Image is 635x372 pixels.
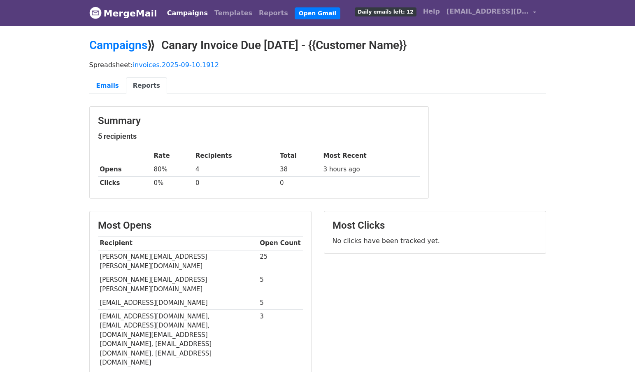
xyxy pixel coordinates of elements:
td: 3 hours ago [321,163,420,176]
span: Daily emails left: 12 [355,7,416,16]
td: 0 [278,176,321,190]
p: Spreadsheet: [89,61,546,69]
td: 5 [258,296,303,309]
td: [PERSON_NAME][EMAIL_ADDRESS][PERSON_NAME][DOMAIN_NAME] [98,250,258,273]
td: 38 [278,163,321,176]
th: Opens [98,163,152,176]
td: [EMAIL_ADDRESS][DOMAIN_NAME], [EMAIL_ADDRESS][DOMAIN_NAME], [DOMAIN_NAME][EMAIL_ADDRESS][DOMAIN_N... [98,309,258,369]
h3: Most Clicks [333,220,537,232]
a: invoices.2025-09-10.1912 [133,61,219,69]
a: Reports [126,77,167,94]
a: MergeMail [89,5,157,22]
td: 0% [152,176,194,190]
th: Recipient [98,236,258,250]
th: Most Recent [321,149,420,163]
a: Open Gmail [295,7,340,19]
td: 4 [193,163,278,176]
h2: ⟫ Canary Invoice Due [DATE] - {{Customer Name}} [89,38,546,52]
td: 0 [193,176,278,190]
h3: Summary [98,115,420,127]
a: Reports [256,5,291,21]
td: [EMAIL_ADDRESS][DOMAIN_NAME] [98,296,258,309]
th: Rate [152,149,194,163]
span: [EMAIL_ADDRESS][DOMAIN_NAME] [447,7,529,16]
th: Total [278,149,321,163]
h3: Most Opens [98,220,303,232]
th: Recipients [193,149,278,163]
td: 3 [258,309,303,369]
a: [EMAIL_ADDRESS][DOMAIN_NAME] [443,3,540,23]
a: Emails [89,77,126,94]
a: Campaigns [164,5,211,21]
img: MergeMail logo [89,7,102,19]
td: 5 [258,273,303,296]
th: Open Count [258,236,303,250]
a: Campaigns [89,38,147,52]
td: 80% [152,163,194,176]
p: No clicks have been tracked yet. [333,236,537,245]
a: Help [420,3,443,20]
td: 25 [258,250,303,273]
a: Templates [211,5,256,21]
a: Daily emails left: 12 [351,3,419,20]
th: Clicks [98,176,152,190]
h5: 5 recipients [98,132,420,141]
td: [PERSON_NAME][EMAIL_ADDRESS][PERSON_NAME][DOMAIN_NAME] [98,273,258,296]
